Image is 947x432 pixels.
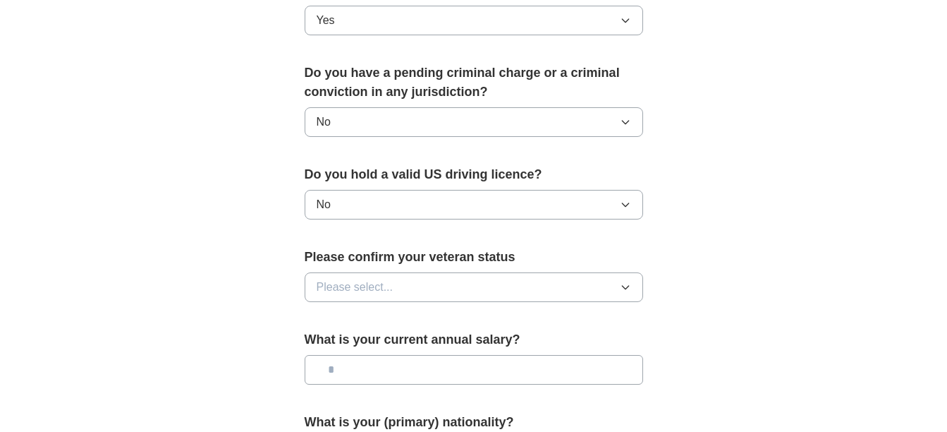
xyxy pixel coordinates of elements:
[305,248,643,267] label: Please confirm your veteran status
[317,196,331,213] span: No
[305,272,643,302] button: Please select...
[317,12,335,29] span: Yes
[317,279,393,296] span: Please select...
[317,114,331,131] span: No
[305,6,643,35] button: Yes
[305,64,643,102] label: Do you have a pending criminal charge or a criminal conviction in any jurisdiction?
[305,190,643,220] button: No
[305,107,643,137] button: No
[305,165,643,184] label: Do you hold a valid US driving licence?
[305,330,643,349] label: What is your current annual salary?
[305,413,643,432] label: What is your (primary) nationality?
